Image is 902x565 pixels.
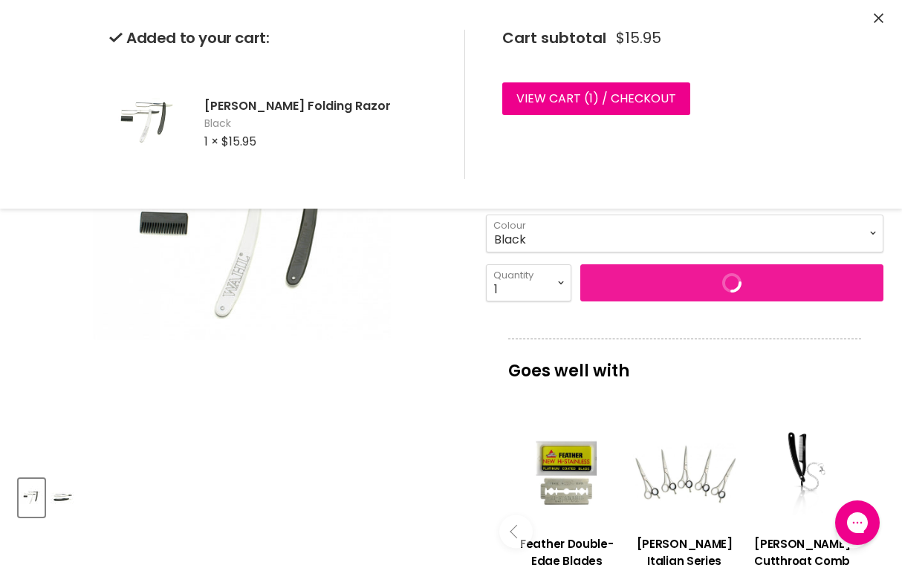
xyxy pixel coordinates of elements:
[19,19,464,464] div: Wahl Folding Razor image. Click or Scroll to Zoom.
[502,82,690,115] a: View cart (1) / Checkout
[204,98,441,114] h2: [PERSON_NAME] Folding Razor
[51,480,74,515] img: Wahl Folding Razor
[16,474,466,517] div: Product thumbnails
[109,68,184,179] img: Wahl Folding Razor
[502,27,606,48] span: Cart subtotal
[204,133,218,150] span: 1 ×
[589,90,593,107] span: 1
[109,30,441,47] h2: Added to your cart:
[221,133,256,150] span: $15.95
[49,479,75,517] button: Wahl Folding Razor
[486,264,571,301] select: Quantity
[874,11,883,27] button: Close
[19,479,45,517] button: Wahl Folding Razor
[828,495,887,550] iframe: Gorgias live chat messenger
[20,480,43,515] img: Wahl Folding Razor
[616,30,661,47] span: $15.95
[204,117,441,131] span: Black
[508,339,861,388] p: Goes well with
